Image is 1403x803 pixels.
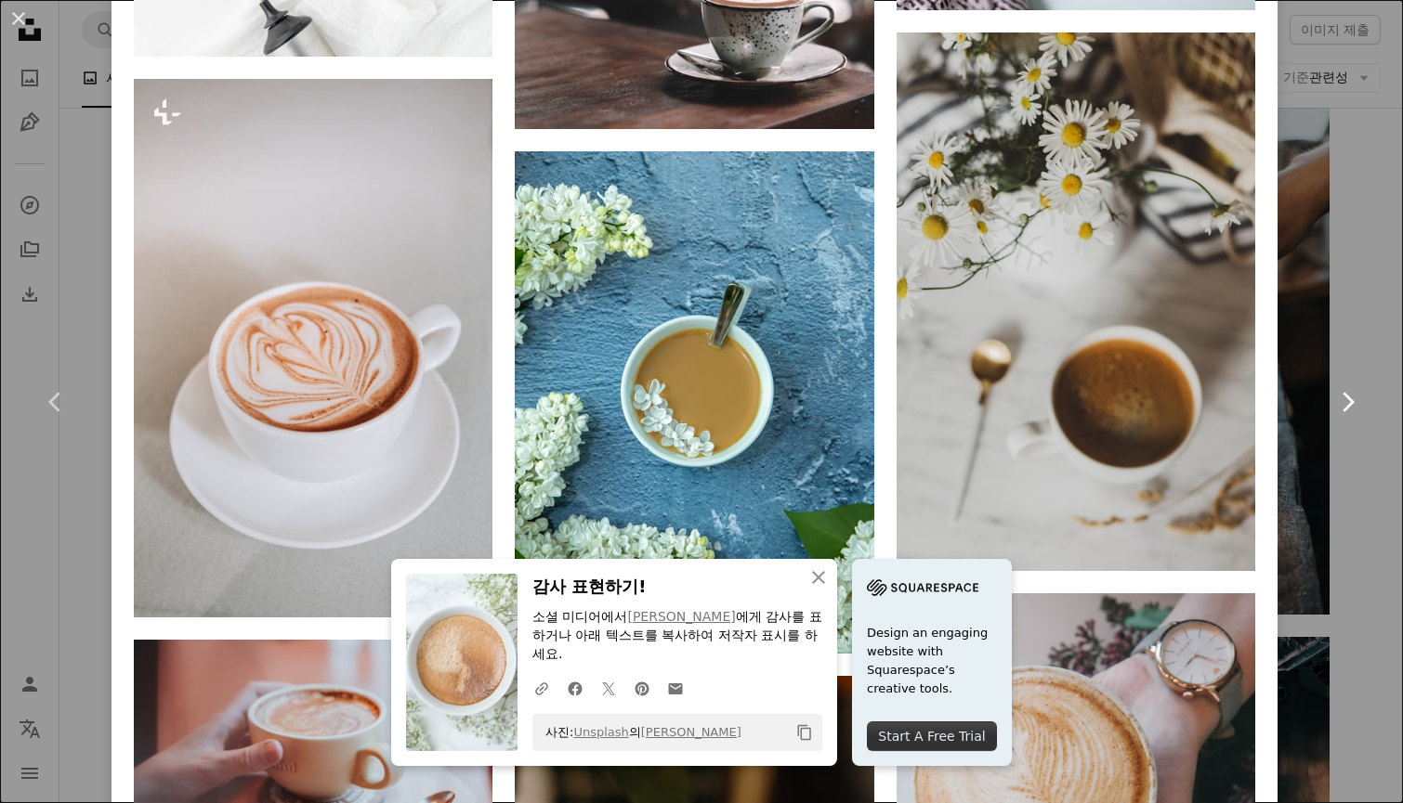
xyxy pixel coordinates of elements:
[867,721,997,751] div: Start A Free Trial
[627,609,735,624] a: [PERSON_NAME]
[897,292,1255,309] a: 커피잔 옆에 있는 흰 꽃꽂이의 선택적 초점 사진
[867,574,978,602] img: file-1705255347840-230a6ab5bca9image
[641,725,741,739] a: [PERSON_NAME]
[134,79,492,616] img: 접시에 카푸치노 한잔
[659,669,692,706] a: 이메일로 공유에 공유
[134,750,492,767] a: 스테인레스 스틸 숟가락 옆에 흰색 세라믹 머그잔의 얕은 초점 사진
[867,624,997,698] span: Design an engaging website with Squarespace’s creative tools.
[852,559,1012,766] a: Design an engaging website with Squarespace’s creative tools.Start A Free Trial
[897,32,1255,571] img: 커피잔 옆에 있는 흰 꽃꽂이의 선택적 초점 사진
[558,669,592,706] a: Facebook에 공유
[789,717,820,748] button: 클립보드에 복사하기
[532,574,822,601] h3: 감사 표현하기!
[532,608,822,664] p: 소셜 미디어에서 에게 감사를 표하거나 아래 텍스트를 복사하여 저작자 표시를 하세요.
[592,669,625,706] a: Twitter에 공유
[573,725,628,739] a: Unsplash
[625,669,659,706] a: Pinterest에 공유
[515,1,873,18] a: 갈색 나무 테이블에 접시에 가득 차있는 백색 세라믹 찻잔의 선택적 초점 사진
[515,394,873,410] a: 하얀 꽃으로 둘러싸인 커피 한 잔
[1292,313,1403,491] a: 다음
[134,340,492,356] a: 접시에 카푸치노 한잔
[515,151,873,654] img: 하얀 꽃으로 둘러싸인 커피 한 잔
[536,718,741,747] span: 사진: 의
